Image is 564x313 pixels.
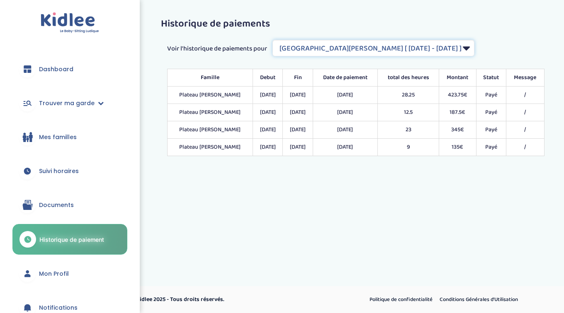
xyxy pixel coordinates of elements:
[313,139,378,156] td: [DATE]
[313,69,378,87] th: Date de paiement
[313,87,378,104] td: [DATE]
[476,104,506,121] td: Payé
[439,139,476,156] td: 135€
[439,69,476,87] th: Montant
[476,69,506,87] th: Statut
[283,69,313,87] th: Fin
[506,139,544,156] td: /
[378,104,439,121] td: 12.5
[476,139,506,156] td: Payé
[12,156,127,186] a: Suivi horaires
[506,69,544,87] th: Message
[39,270,69,278] span: Mon Profil
[506,87,544,104] td: /
[39,201,74,209] span: Documents
[39,65,73,74] span: Dashboard
[41,12,99,34] img: logo.svg
[131,295,317,304] p: © Kidlee 2025 - Tous droits réservés.
[313,121,378,139] td: [DATE]
[39,235,104,244] span: Historique de paiement
[439,121,476,139] td: 345€
[12,88,127,118] a: Trouver ma garde
[167,44,267,54] span: Voir l'historique de paiements pour
[167,121,253,139] td: Plateau [PERSON_NAME]
[39,133,77,142] span: Mes familles
[378,87,439,104] td: 28.25
[476,121,506,139] td: Payé
[12,54,127,84] a: Dashboard
[437,294,521,305] a: Conditions Générales d’Utilisation
[167,104,253,121] td: Plateau [PERSON_NAME]
[439,104,476,121] td: 187.5€
[378,139,439,156] td: 9
[39,99,95,108] span: Trouver ma garde
[12,259,127,289] a: Mon Profil
[39,303,78,312] span: Notifications
[506,121,544,139] td: /
[313,104,378,121] td: [DATE]
[367,294,435,305] a: Politique de confidentialité
[283,87,313,104] td: [DATE]
[39,167,79,176] span: Suivi horaires
[476,87,506,104] td: Payé
[12,122,127,152] a: Mes familles
[253,69,283,87] th: Debut
[253,104,283,121] td: [DATE]
[283,139,313,156] td: [DATE]
[283,104,313,121] td: [DATE]
[167,139,253,156] td: Plateau [PERSON_NAME]
[506,104,544,121] td: /
[167,87,253,104] td: Plateau [PERSON_NAME]
[253,87,283,104] td: [DATE]
[378,121,439,139] td: 23
[12,224,127,255] a: Historique de paiement
[378,69,439,87] th: total des heures
[439,87,476,104] td: 423.75€
[253,121,283,139] td: [DATE]
[161,19,551,29] h3: Historique de paiements
[12,190,127,220] a: Documents
[253,139,283,156] td: [DATE]
[283,121,313,139] td: [DATE]
[167,69,253,87] th: Famille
